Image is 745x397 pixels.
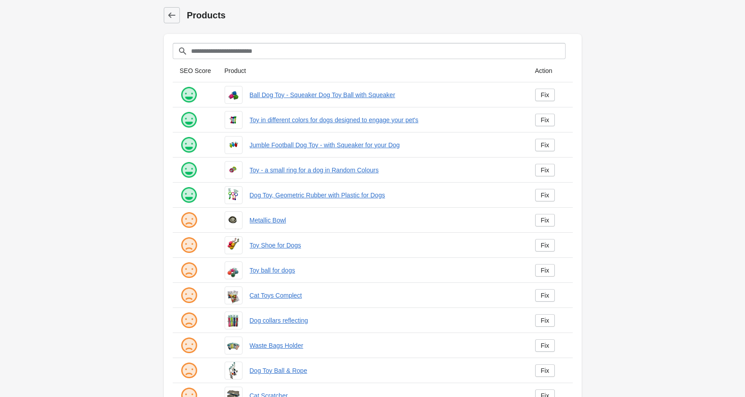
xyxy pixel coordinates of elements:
[535,164,555,176] a: Fix
[535,289,555,302] a: Fix
[180,136,198,154] img: happy.png
[535,214,555,226] a: Fix
[535,264,555,277] a: Fix
[535,89,555,101] a: Fix
[250,266,521,275] a: Toy ball for dogs
[250,115,521,124] a: Toy in different colors for dogs designed to engage your pet's
[250,191,521,200] a: Dog Toy, Geometric Rubber with Plastic for Dogs
[541,217,549,224] div: Fix
[541,141,549,149] div: Fix
[535,139,555,151] a: Fix
[180,312,198,329] img: sad.png
[535,339,555,352] a: Fix
[535,189,555,201] a: Fix
[180,111,198,129] img: happy.png
[535,239,555,252] a: Fix
[173,59,217,82] th: SEO Score
[180,86,198,104] img: happy.png
[180,236,198,254] img: sad.png
[541,242,549,249] div: Fix
[187,9,582,21] h1: Products
[217,59,528,82] th: Product
[250,216,521,225] a: Metallic Bowl
[250,341,521,350] a: Waste Bags Holder
[541,116,549,124] div: Fix
[535,314,555,327] a: Fix
[535,364,555,377] a: Fix
[250,316,521,325] a: Dog collars reflecting
[541,317,549,324] div: Fix
[180,161,198,179] img: happy.png
[528,59,573,82] th: Action
[180,362,198,380] img: sad.png
[250,241,521,250] a: Toy Shoe for Dogs
[180,186,198,204] img: happy.png
[250,366,521,375] a: Dog Toy Ball & Rope
[541,292,549,299] div: Fix
[541,91,549,98] div: Fix
[541,342,549,349] div: Fix
[535,114,555,126] a: Fix
[250,90,521,99] a: Ball Dog Toy - Squeaker Dog Toy Ball with Squeaker
[250,141,521,149] a: Jumble Football Dog Toy - with Squeaker for your Dog
[250,291,521,300] a: Cat Toys Complect
[180,261,198,279] img: sad.png
[180,337,198,354] img: sad.png
[541,192,549,199] div: Fix
[541,166,549,174] div: Fix
[250,166,521,175] a: Toy - a small ring for a dog in Random Colours
[180,286,198,304] img: sad.png
[541,367,549,374] div: Fix
[541,267,549,274] div: Fix
[180,211,198,229] img: sad.png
